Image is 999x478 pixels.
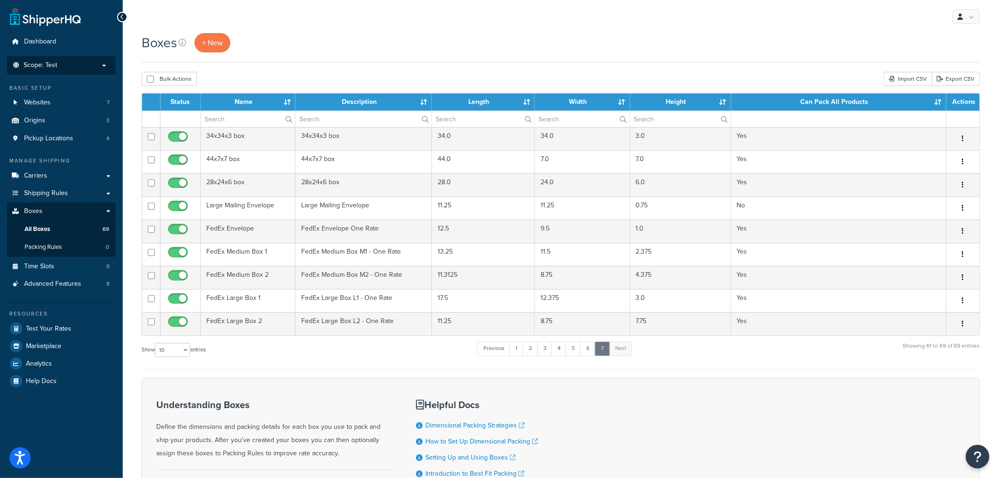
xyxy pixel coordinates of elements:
[432,243,535,266] td: 13.25
[731,127,947,150] td: Yes
[425,420,525,430] a: Dimensional Packing Strategies
[432,220,535,243] td: 12.5
[551,341,567,356] a: 4
[10,7,81,26] a: ShipperHQ Home
[425,436,538,446] a: How to Set Up Dimensional Packing
[630,312,731,335] td: 7.75
[201,94,296,111] th: Name : activate to sort column ascending
[201,266,296,289] td: FedEx Medium Box 2
[7,112,116,129] a: Origins 3
[155,343,190,357] select: Showentries
[7,203,116,220] a: Boxes
[7,203,116,256] li: Boxes
[24,280,81,288] span: Advanced Features
[947,94,980,111] th: Actions
[26,342,61,350] span: Marketplace
[142,72,197,86] button: Bulk Actions
[296,127,432,150] td: 34x34x3 box
[7,185,116,202] li: Shipping Rules
[24,61,57,69] span: Scope: Test
[580,341,596,356] a: 6
[630,220,731,243] td: 1.0
[7,157,116,165] div: Manage Shipping
[24,189,68,197] span: Shipping Rules
[201,220,296,243] td: FedEx Envelope
[24,263,54,271] span: Time Slots
[630,289,731,312] td: 3.0
[731,196,947,220] td: No
[296,173,432,196] td: 28x24x6 box
[731,266,947,289] td: Yes
[731,173,947,196] td: Yes
[432,94,535,111] th: Length : activate to sort column ascending
[107,99,110,107] span: 7
[7,167,116,185] a: Carriers
[296,220,432,243] td: FedEx Envelope One Rate
[26,377,57,385] span: Help Docs
[7,338,116,355] a: Marketplace
[731,243,947,266] td: Yes
[296,243,432,266] td: FedEx Medium Box M1 - One Rate
[630,266,731,289] td: 4.375
[731,150,947,173] td: Yes
[201,312,296,335] td: FedEx Large Box 2
[7,355,116,372] a: Analytics
[7,258,116,275] a: Time Slots 0
[630,173,731,196] td: 6.0
[535,111,629,127] input: Search
[7,221,116,238] a: All Boxes 69
[7,130,116,147] li: Pickup Locations
[24,38,56,46] span: Dashboard
[106,117,110,125] span: 3
[535,173,630,196] td: 24.0
[102,225,109,233] span: 69
[432,111,534,127] input: Search
[884,72,932,86] div: Import CSV
[535,150,630,173] td: 7.0
[296,196,432,220] td: Large Mailing Envelope
[535,266,630,289] td: 8.75
[566,341,581,356] a: 5
[630,111,731,127] input: Search
[142,34,177,52] h1: Boxes
[535,94,630,111] th: Width : activate to sort column ascending
[523,341,538,356] a: 2
[731,220,947,243] td: Yes
[630,127,731,150] td: 3.0
[201,196,296,220] td: Large Mailing Envelope
[202,37,223,48] span: + New
[7,275,116,293] a: Advanced Features 9
[7,275,116,293] li: Advanced Features
[535,312,630,335] td: 8.75
[195,33,230,52] a: + New
[630,243,731,266] td: 2.375
[7,310,116,318] div: Resources
[903,341,980,361] div: Showing 61 to 69 of 69 entries
[966,445,990,469] button: Open Resource Center
[7,84,116,92] div: Basic Setup
[7,112,116,129] li: Origins
[296,150,432,173] td: 44x7x7 box
[24,172,47,180] span: Carriers
[7,239,116,256] li: Packing Rules
[7,320,116,337] a: Test Your Rates
[106,135,110,143] span: 4
[26,360,52,368] span: Analytics
[7,130,116,147] a: Pickup Locations 4
[106,280,110,288] span: 9
[432,150,535,173] td: 44.0
[296,94,432,111] th: Description : activate to sort column ascending
[25,243,62,251] span: Packing Rules
[106,263,110,271] span: 0
[7,373,116,390] a: Help Docs
[432,266,535,289] td: 11.3125
[7,239,116,256] a: Packing Rules 0
[932,72,980,86] a: Export CSV
[731,289,947,312] td: Yes
[731,94,947,111] th: Can Pack All Products : activate to sort column ascending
